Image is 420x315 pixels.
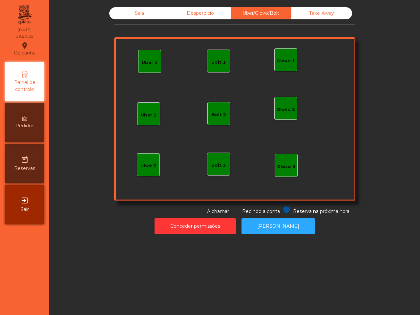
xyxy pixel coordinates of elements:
span: Pedindo a conta [242,208,280,214]
div: Take Away [291,7,352,19]
span: Reserva na próxima hora [293,208,349,214]
img: qpiato [16,3,32,26]
div: Sala [109,7,170,19]
span: Pedidos [15,122,34,129]
div: Bolt 3 [211,162,226,169]
div: Glovo 2 [277,106,295,113]
span: Painel de controlo [7,79,43,93]
span: Sair [21,206,29,213]
div: Bolt 2 [212,112,226,118]
i: date_range [21,156,29,163]
div: Desperdicio [170,7,231,19]
div: Uber 3 [140,163,156,169]
div: Glovo 3 [277,163,295,170]
div: Uber 1 [142,59,157,66]
button: [PERSON_NAME] [241,218,315,234]
div: [DATE] [18,27,31,33]
i: exit_to_app [21,197,29,204]
button: Conceder permissões [155,218,236,234]
div: Uber 2 [141,112,157,118]
span: A chamar [207,208,229,214]
div: Glovo 1 [277,58,295,64]
span: Reservas [14,165,35,172]
div: 19:20:55 [16,33,33,39]
div: Bolt 1 [211,59,226,66]
i: location_on [21,42,29,50]
div: Qpicanha [14,41,35,57]
div: Uber/Glovo/Bolt [231,7,291,19]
